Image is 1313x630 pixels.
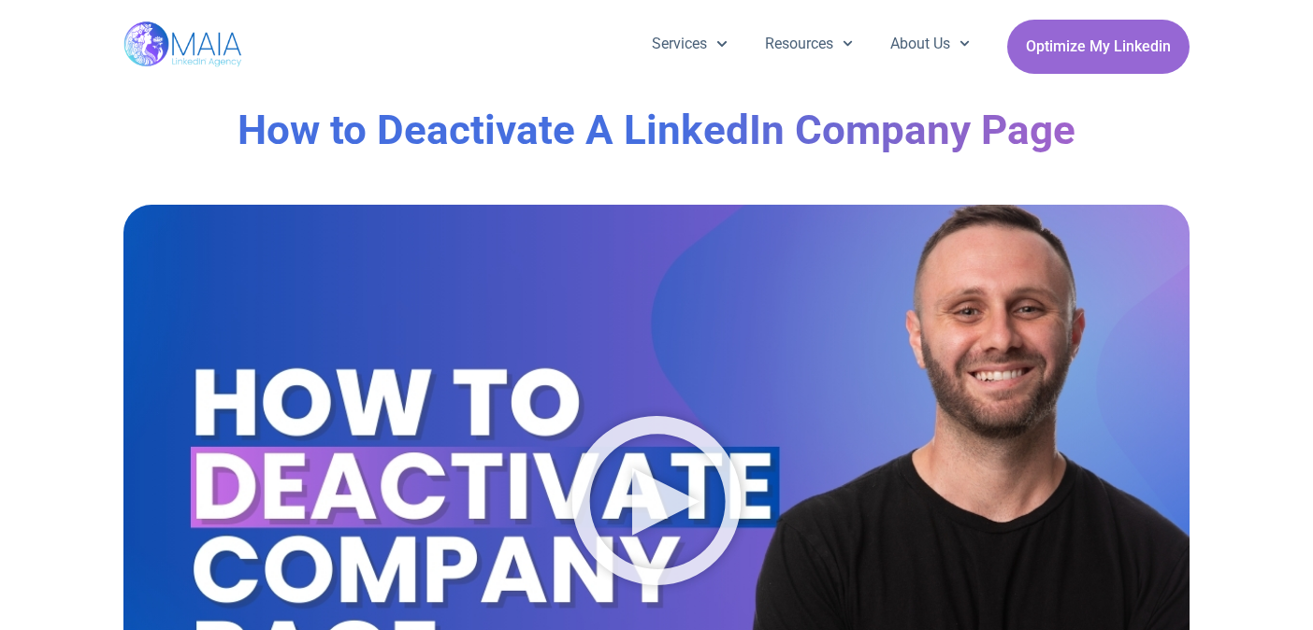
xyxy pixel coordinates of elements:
[1026,29,1171,64] span: Optimize My Linkedin
[633,20,745,68] a: Services
[572,416,742,592] div: Play Video
[123,103,1190,158] h1: How to Deactivate A LinkedIn Company Page
[872,20,988,68] a: About Us
[746,20,872,68] a: Resources
[1007,20,1190,74] a: Optimize My Linkedin
[633,20,988,68] nav: Menu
